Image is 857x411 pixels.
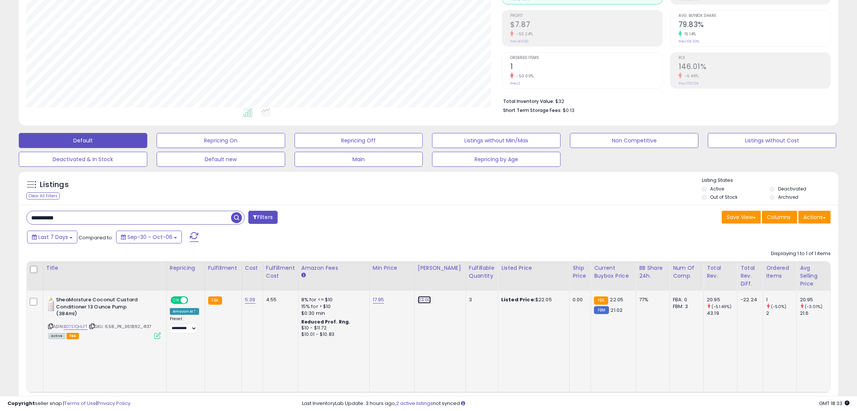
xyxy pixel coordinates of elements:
[800,264,827,288] div: Avg Selling Price
[503,107,562,113] b: Short Term Storage Fees:
[40,180,69,190] h5: Listings
[712,304,732,310] small: (-51.49%)
[563,107,574,114] span: $0.13
[767,213,790,221] span: Columns
[208,296,222,305] small: FBA
[611,307,623,314] span: 21.02
[778,194,798,200] label: Archived
[8,400,35,407] strong: Copyright
[510,20,662,30] h2: $7.87
[510,81,520,86] small: Prev: 2
[301,296,364,303] div: 8% for <= $10
[116,231,182,243] button: Sep-30 - Oct-06
[208,264,239,272] div: Fulfillment
[819,400,849,407] span: 2025-10-14 18:33 GMT
[170,316,199,333] div: Preset:
[501,264,566,272] div: Listed Price
[514,31,533,37] small: -53.24%
[594,264,633,280] div: Current Buybox Price
[766,296,797,303] div: 1
[302,400,849,407] div: Last InventoryLab Update: 3 hours ago, not synced.
[170,264,202,272] div: Repricing
[710,186,724,192] label: Active
[56,296,147,319] b: SheaMoisture Coconut Custard Conditioner 13 Ounce Pump (384ml)
[8,400,130,407] div: seller snap | |
[514,73,534,79] small: -50.00%
[702,177,838,184] p: Listing States:
[48,296,161,338] div: ASIN:
[707,310,737,317] div: 43.19
[610,296,624,303] span: 22.05
[510,39,529,44] small: Prev: $16.83
[301,303,364,310] div: 15% for > $10
[301,325,364,331] div: $10 - $11.72
[501,296,535,303] b: Listed Price:
[79,234,113,241] span: Compared to:
[19,152,147,167] button: Deactivated & In Stock
[266,264,295,280] div: Fulfillment Cost
[741,296,757,303] div: -22.24
[501,296,564,303] div: $22.05
[510,14,662,18] span: Profit
[778,186,806,192] label: Deactivated
[800,296,830,303] div: 20.95
[510,56,662,60] span: Ordered Items
[245,296,255,304] a: 5.39
[27,231,77,243] button: Last 7 Days
[762,211,797,224] button: Columns
[708,133,836,148] button: Listings without Cost
[170,308,199,315] div: Amazon AI *
[673,264,700,280] div: Num of Comp.
[432,133,561,148] button: Listings without Min/Max
[766,310,797,317] div: 2
[97,400,130,407] a: Privacy Policy
[679,56,830,60] span: ROI
[503,98,554,104] b: Total Inventory Value:
[63,323,88,330] a: B07S1QHLFT
[373,296,384,304] a: 17.95
[570,133,698,148] button: Non Competitive
[679,20,830,30] h2: 79.83%
[301,272,306,279] small: Amazon Fees.
[127,233,172,241] span: Sep-30 - Oct-06
[741,264,760,288] div: Total Rev. Diff.
[266,296,292,303] div: 4.55
[679,62,830,73] h2: 146.01%
[64,400,96,407] a: Terms of Use
[722,211,761,224] button: Save View
[805,304,822,310] small: (-3.01%)
[771,304,786,310] small: (-50%)
[418,296,431,304] a: 23.00
[19,133,147,148] button: Default
[171,297,181,304] span: ON
[432,152,561,167] button: Repricing by Age
[707,296,737,303] div: 20.95
[800,310,830,317] div: 21.6
[48,333,65,339] span: All listings currently available for purchase on Amazon
[503,96,825,105] li: $32
[26,192,60,199] div: Clear All Filters
[682,31,696,37] small: 15.14%
[510,62,662,73] h2: 1
[301,319,351,325] b: Reduced Prof. Rng.
[157,133,285,148] button: Repricing On
[245,264,260,272] div: Cost
[673,296,698,303] div: FBA: 0
[469,296,492,303] div: 3
[710,194,738,200] label: Out of Stock
[48,296,54,311] img: 31uzIZwKuNL._SL40_.jpg
[766,264,794,280] div: Ordered Items
[469,264,495,280] div: Fulfillable Quantity
[679,81,698,86] small: Prev: 156.12%
[38,233,68,241] span: Last 7 Days
[679,14,830,18] span: Avg. Buybox Share
[594,306,609,314] small: FBM
[673,303,698,310] div: FBM: 3
[46,264,163,272] div: Title
[798,211,831,224] button: Actions
[573,296,585,303] div: 0.00
[89,323,151,329] span: | SKU: 6.58_PK_361892_4137
[594,296,608,305] small: FBA
[771,250,831,257] div: Displaying 1 to 1 of 1 items
[157,152,285,167] button: Default new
